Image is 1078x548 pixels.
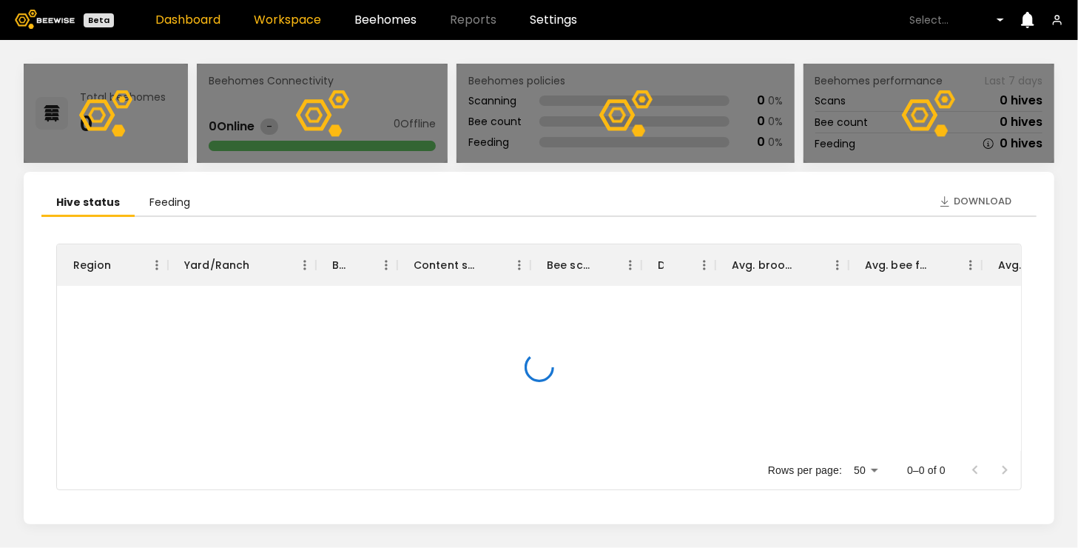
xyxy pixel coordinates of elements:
[450,14,496,26] span: Reports
[111,255,132,275] button: Sort
[826,254,849,276] button: Menu
[346,255,366,275] button: Sort
[294,254,316,276] button: Menu
[73,244,111,286] div: Region
[168,244,316,286] div: Yard/Ranch
[41,190,135,217] li: Hive status
[930,255,951,275] button: Sort
[375,254,397,276] button: Menu
[250,255,271,275] button: Sort
[590,255,610,275] button: Sort
[354,14,417,26] a: Beehomes
[479,255,499,275] button: Sort
[664,255,684,275] button: Sort
[619,254,641,276] button: Menu
[960,254,982,276] button: Menu
[184,244,250,286] div: Yard/Ranch
[849,244,982,286] div: Avg. bee frames
[530,244,641,286] div: Bee scan hives
[508,254,530,276] button: Menu
[397,244,530,286] div: Content scan hives
[954,194,1011,209] span: Download
[146,254,168,276] button: Menu
[332,244,346,286] div: BH ID
[797,255,818,275] button: Sort
[715,244,849,286] div: Avg. brood frames
[658,244,664,286] div: Dead hives
[732,244,797,286] div: Avg. brood frames
[84,13,114,27] div: Beta
[15,10,75,29] img: Beewise logo
[907,463,946,478] p: 0–0 of 0
[998,244,1063,286] div: Avg. honey frames
[316,244,397,286] div: BH ID
[693,254,715,276] button: Menu
[414,244,479,286] div: Content scan hives
[865,244,930,286] div: Avg. bee frames
[155,14,220,26] a: Dashboard
[547,244,590,286] div: Bee scan hives
[254,14,321,26] a: Workspace
[932,190,1019,213] button: Download
[768,463,842,478] p: Rows per page:
[848,460,883,481] div: 50
[530,14,577,26] a: Settings
[641,244,715,286] div: Dead hives
[57,244,168,286] div: Region
[135,190,205,217] li: Feeding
